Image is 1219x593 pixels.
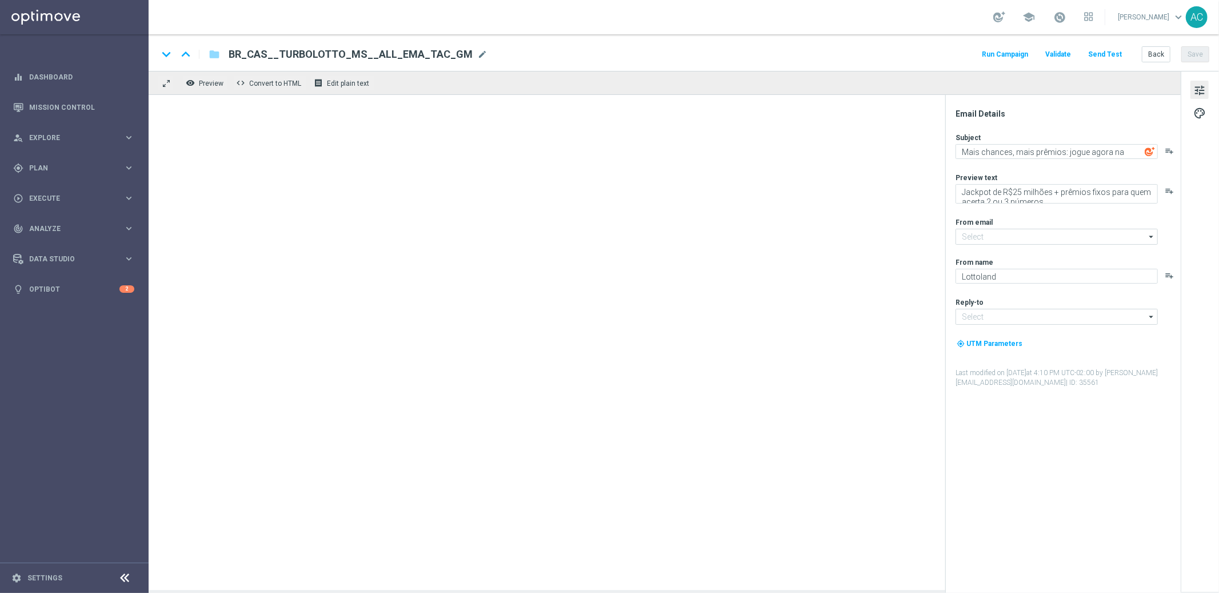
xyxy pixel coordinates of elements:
[1181,46,1209,62] button: Save
[477,49,487,59] span: mode_edit
[13,163,23,173] i: gps_fixed
[209,47,220,61] i: folder
[249,79,301,87] span: Convert to HTML
[1165,146,1174,156] button: playlist_add
[13,285,135,294] button: lightbulb Optibot 2
[1142,46,1170,62] button: Back
[13,163,123,173] div: Plan
[13,194,135,203] button: play_circle_outline Execute keyboard_arrow_right
[311,75,374,90] button: receipt Edit plain text
[1193,83,1206,98] span: tune
[13,224,135,233] button: track_changes Analyze keyboard_arrow_right
[13,164,135,173] button: gps_fixed Plan keyboard_arrow_right
[327,79,369,87] span: Edit plain text
[956,298,984,307] label: Reply-to
[177,46,194,63] i: keyboard_arrow_up
[1146,309,1157,324] i: arrow_drop_down
[956,133,981,142] label: Subject
[29,92,134,122] a: Mission Control
[1172,11,1185,23] span: keyboard_arrow_down
[13,133,135,142] button: person_search Explore keyboard_arrow_right
[236,78,245,87] span: code
[207,45,221,63] button: folder
[1045,50,1071,58] span: Validate
[29,62,134,92] a: Dashboard
[314,78,323,87] i: receipt
[956,258,993,267] label: From name
[123,132,134,143] i: keyboard_arrow_right
[1086,47,1124,62] button: Send Test
[13,254,135,264] button: Data Studio keyboard_arrow_right
[13,224,123,234] div: Analyze
[13,133,23,143] i: person_search
[13,193,123,204] div: Execute
[956,337,1024,350] button: my_location UTM Parameters
[1193,106,1206,121] span: palette
[956,368,1180,388] label: Last modified on [DATE] at 4:10 PM UTC-02:00 by [PERSON_NAME][EMAIL_ADDRESS][DOMAIN_NAME]
[956,229,1158,245] input: Select
[199,79,223,87] span: Preview
[956,218,993,227] label: From email
[1186,6,1208,28] div: AC
[13,103,135,112] button: Mission Control
[11,573,22,583] i: settings
[123,193,134,204] i: keyboard_arrow_right
[29,195,123,202] span: Execute
[956,173,997,182] label: Preview text
[29,165,123,172] span: Plan
[980,47,1030,62] button: Run Campaign
[29,134,123,141] span: Explore
[29,274,119,304] a: Optibot
[1044,47,1073,62] button: Validate
[13,62,134,92] div: Dashboard
[1190,81,1209,99] button: tune
[27,575,62,582] a: Settings
[119,285,134,293] div: 2
[13,254,123,264] div: Data Studio
[29,256,123,262] span: Data Studio
[1146,229,1157,244] i: arrow_drop_down
[29,225,123,232] span: Analyze
[13,73,135,82] button: equalizer Dashboard
[1165,186,1174,196] button: playlist_add
[1066,379,1099,387] span: | ID: 35561
[123,223,134,234] i: keyboard_arrow_right
[956,109,1180,119] div: Email Details
[233,75,306,90] button: code Convert to HTML
[13,224,23,234] i: track_changes
[123,162,134,173] i: keyboard_arrow_right
[13,193,23,204] i: play_circle_outline
[13,72,23,82] i: equalizer
[1190,104,1209,122] button: palette
[1022,11,1035,23] span: school
[1145,146,1155,157] img: optiGenie.svg
[13,133,123,143] div: Explore
[186,78,195,87] i: remove_red_eye
[957,340,965,348] i: my_location
[966,340,1022,348] span: UTM Parameters
[1165,271,1174,280] button: playlist_add
[183,75,229,90] button: remove_red_eye Preview
[956,309,1158,325] input: Select
[13,92,134,122] div: Mission Control
[123,253,134,264] i: keyboard_arrow_right
[1117,9,1186,26] a: [PERSON_NAME]keyboard_arrow_down
[13,274,134,304] div: Optibot
[158,46,175,63] i: keyboard_arrow_down
[229,47,473,61] span: BR_CAS__TURBOLOTTO_MS__ALL_EMA_TAC_GM
[13,284,23,294] i: lightbulb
